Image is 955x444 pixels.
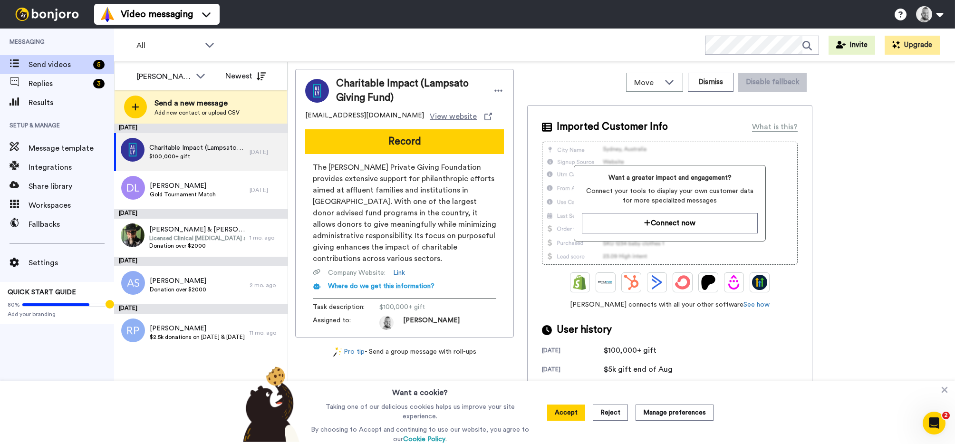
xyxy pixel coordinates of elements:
div: Tooltip anchor [106,300,114,309]
span: Want a greater impact and engagement? [582,173,757,183]
button: Invite [829,36,875,55]
span: Gold Tournament Match [150,191,216,198]
button: Record [305,129,504,154]
img: 21aeb154-a3b6-4694-a12b-954bb86a269d.jpg [121,223,145,247]
div: [DATE] [114,209,288,219]
span: Fallbacks [29,219,114,230]
span: $100,000+ gift [149,153,245,160]
span: Video messaging [121,8,193,21]
img: as.png [121,271,145,295]
h3: Want a cookie? [392,381,448,398]
div: $100,000+ gift [604,345,656,356]
span: Add your branding [8,310,106,318]
span: Imported Customer Info [557,120,668,134]
button: Newest [218,67,273,86]
span: Workspaces [29,200,114,211]
div: [DATE] [114,304,288,314]
span: [EMAIL_ADDRESS][DOMAIN_NAME] [305,111,424,122]
div: $5k gift end of Aug [604,364,673,375]
div: 5 [93,60,105,69]
div: [DATE] [114,257,288,266]
span: Send a new message [154,97,240,109]
span: Charitable Impact (Lampsato Giving Fund) [336,77,483,105]
span: Replies [29,78,89,89]
button: Connect now [582,213,757,233]
img: bj-logo-header-white.svg [11,8,83,21]
span: Donation over $2000 [149,242,245,250]
button: Accept [547,405,585,421]
img: dl.png [121,176,145,200]
p: Taking one of our delicious cookies helps us improve your site experience. [309,402,531,421]
span: Charitable Impact (Lampsato Giving Fund) [149,143,245,153]
img: Shopify [572,275,588,290]
div: [DATE] [250,148,283,156]
img: Image of Charitable Impact (Lampsato Giving Fund) [305,79,329,103]
span: The [PERSON_NAME] Private Giving Foundation provides extensive support for philanthropic efforts ... [313,162,496,264]
span: Connect your tools to display your own customer data for more specialized messages [582,186,757,205]
span: User history [557,323,612,337]
span: Message template [29,143,114,154]
img: Drip [726,275,742,290]
img: magic-wand.svg [333,347,342,357]
img: ca34f861-48b9-4233-8495-d173e8a34999-1688242600.jpg [379,316,394,330]
div: [DATE] [250,186,283,194]
span: Donation over $2000 [150,286,206,293]
img: Ontraport [598,275,613,290]
img: ConvertKit [675,275,690,290]
span: Send videos [29,59,89,70]
div: [DATE] [542,347,604,356]
span: Assigned to: [313,316,379,330]
div: [DATE] [114,124,288,133]
div: [DATE] [542,366,604,375]
span: QUICK START GUIDE [8,289,76,296]
span: [PERSON_NAME] & [PERSON_NAME] [149,225,245,234]
span: [PERSON_NAME] connects with all your other software [542,300,798,309]
img: Patreon [701,275,716,290]
button: Reject [593,405,628,421]
img: vm-color.svg [100,7,115,22]
img: GoHighLevel [752,275,767,290]
button: Dismiss [688,73,733,92]
span: View website [430,111,477,122]
span: Task description : [313,302,379,312]
span: Licensed Clinical [MEDICAL_DATA] and Musician [149,234,245,242]
span: [PERSON_NAME] [403,316,460,330]
img: bear-with-cookie.png [234,366,305,442]
img: rp.png [121,319,145,342]
a: Pro tip [333,347,365,357]
p: By choosing to Accept and continuing to use our website, you agree to our . [309,425,531,444]
span: Results [29,97,114,108]
span: $100,000+ gift [379,302,470,312]
button: Manage preferences [636,405,714,421]
iframe: Intercom live chat [923,412,945,434]
span: [PERSON_NAME] [150,276,206,286]
div: What is this? [752,121,798,133]
span: Integrations [29,162,114,173]
a: Link [393,268,405,278]
div: 2 mo. ago [250,281,283,289]
span: $2.5k donations on [DATE] & [DATE] [150,333,245,341]
span: Move [634,77,660,88]
button: Upgrade [885,36,940,55]
button: Disable fallback [738,73,807,92]
span: Add new contact or upload CSV [154,109,240,116]
a: Cookie Policy [403,436,445,443]
div: 1 mo. ago [250,234,283,241]
span: Company Website : [328,268,386,278]
div: [PERSON_NAME] [137,71,191,82]
div: - Send a group message with roll-ups [295,347,514,357]
img: ActiveCampaign [649,275,665,290]
a: See how [743,301,770,308]
span: [PERSON_NAME] [150,324,245,333]
span: Share library [29,181,114,192]
span: All [136,40,200,51]
img: Hubspot [624,275,639,290]
span: Settings [29,257,114,269]
img: 626998f5-920a-4155-9b95-7b93be1dfa9e.png [121,138,145,162]
a: View website [430,111,492,122]
span: [PERSON_NAME] [150,181,216,191]
div: 11 mo. ago [250,329,283,337]
span: 2 [942,412,950,419]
